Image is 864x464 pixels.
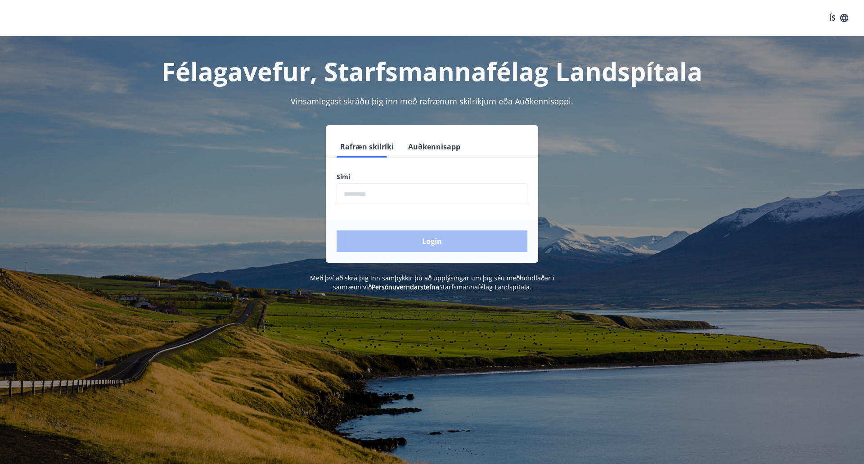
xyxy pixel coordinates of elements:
button: ÍS [824,10,853,26]
span: Vinsamlegast skráðu þig inn með rafrænum skilríkjum eða Auðkennisappi. [291,96,573,107]
h1: Félagavefur, Starfsmannafélag Landspítala [119,54,745,88]
span: Með því að skrá þig inn samþykkir þú að upplýsingar um þig séu meðhöndlaðar í samræmi við Starfsm... [310,274,554,291]
button: Rafræn skilríki [337,136,397,158]
a: Persónuverndarstefna [372,283,439,291]
button: Auðkennisapp [405,136,464,158]
label: Sími [337,172,527,181]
